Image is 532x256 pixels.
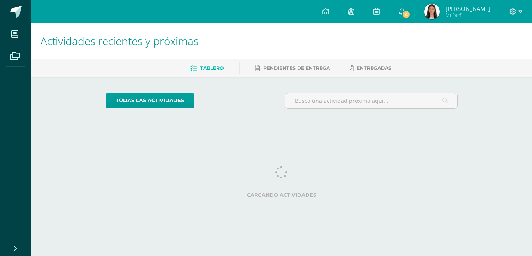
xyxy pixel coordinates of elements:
a: todas las Actividades [106,93,194,108]
span: Mi Perfil [446,12,490,18]
span: Pendientes de entrega [263,65,330,71]
a: Pendientes de entrega [255,62,330,74]
span: [PERSON_NAME] [446,5,490,12]
input: Busca una actividad próxima aquí... [285,93,458,108]
a: Tablero [190,62,224,74]
img: d9dfd8af4e0c5f361723b431b4e612dc.png [424,4,440,19]
span: 4 [402,10,410,19]
span: Actividades recientes y próximas [41,34,199,48]
span: Tablero [200,65,224,71]
span: Entregadas [357,65,391,71]
label: Cargando actividades [106,192,458,198]
a: Entregadas [349,62,391,74]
